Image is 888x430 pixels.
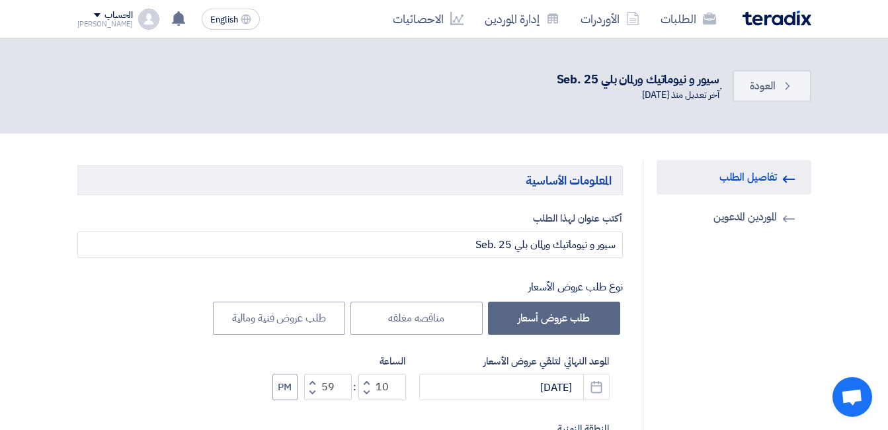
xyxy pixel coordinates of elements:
span: العودة [750,78,775,94]
a: تفاصيل الطلب [657,160,811,194]
div: نوع طلب عروض الأسعار [77,279,623,295]
label: مناقصه مغلقه [350,302,483,335]
div: Open chat [832,377,872,417]
a: الطلبات [650,3,727,34]
img: Teradix logo [743,11,811,26]
div: . [77,65,811,107]
img: profile_test.png [138,9,159,30]
input: Hours [358,374,406,400]
label: الساعة [272,354,406,369]
div: آخر تعديل منذ [DATE] [557,88,720,102]
a: الاحصائيات [382,3,474,34]
label: الموعد النهائي لتلقي عروض الأسعار [419,354,610,369]
button: PM [272,374,298,400]
div: : [352,379,358,395]
label: طلب عروض فنية ومالية [213,302,345,335]
a: العودة [733,70,811,102]
a: الموردين المدعوين [657,200,811,234]
div: [PERSON_NAME] [77,21,134,28]
a: الأوردرات [570,3,650,34]
a: إدارة الموردين [474,3,570,34]
input: سنة-شهر-يوم [419,374,610,400]
label: أكتب عنوان لهذا الطلب [77,211,623,226]
div: الحساب [104,10,133,21]
span: English [210,15,238,24]
div: سيور و نيوماتيك ورلمان بلي Seb. 25 [557,70,720,88]
input: Minutes [304,374,352,400]
label: طلب عروض أسعار [488,302,620,335]
input: مثال: طابعات ألوان, نظام إطفاء حريق, أجهزة كهربائية... [77,232,623,258]
button: English [202,9,260,30]
h5: المعلومات الأساسية [77,165,623,195]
